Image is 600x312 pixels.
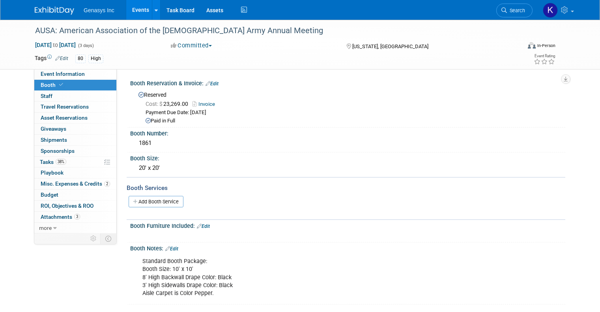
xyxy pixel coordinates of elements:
[146,101,163,107] span: Cost: $
[55,56,68,61] a: Edit
[104,181,110,187] span: 2
[146,101,191,107] span: 23,269.00
[41,126,66,132] span: Giveaways
[88,55,103,63] div: High
[34,80,116,90] a: Booth
[543,3,558,18] img: Kate Lawson
[34,91,116,101] a: Staff
[75,55,86,63] div: 80
[41,192,58,198] span: Budget
[41,180,110,187] span: Misc. Expenses & Credits
[34,190,116,200] a: Budget
[59,83,63,87] i: Booth reservation complete
[130,152,565,162] div: Booth Size:
[41,115,88,121] span: Asset Reservations
[41,203,93,209] span: ROI, Objectives & ROO
[34,179,116,189] a: Misc. Expenses & Credits2
[41,214,80,220] span: Attachments
[206,81,219,86] a: Edit
[193,101,219,107] a: Invoice
[130,242,565,253] div: Booth Notes:
[35,54,68,63] td: Tags
[34,101,116,112] a: Travel Reservations
[129,196,183,207] a: Add Booth Service
[52,42,59,48] span: to
[34,146,116,156] a: Sponsorships
[35,7,74,15] img: ExhibitDay
[130,220,565,230] div: Booth Furniture Included:
[39,225,52,231] span: more
[34,113,116,123] a: Asset Reservations
[136,162,559,174] div: 20' x 20'
[41,137,67,143] span: Shipments
[56,159,66,165] span: 38%
[146,109,559,117] div: Payment Due Date: [DATE]
[537,43,555,49] div: In-Person
[130,77,565,88] div: Booth Reservation & Invoice:
[34,167,116,178] a: Playbook
[41,148,75,154] span: Sponsorships
[352,43,428,49] span: [US_STATE], [GEOGRAPHIC_DATA]
[41,93,52,99] span: Staff
[34,201,116,211] a: ROI, Objectives & ROO
[41,103,89,110] span: Travel Reservations
[35,41,76,49] span: [DATE] [DATE]
[528,42,536,49] img: Format-Inperson.png
[168,41,215,50] button: Committed
[137,254,481,301] div: Standard Booth Package: Booth Size: 10' x 10' 8' High Backwall Drape Color: Black 3' High Sidewal...
[77,43,94,48] span: (3 days)
[136,137,559,149] div: 1861
[136,89,559,125] div: Reserved
[146,117,559,125] div: Paid in Full
[34,223,116,233] a: more
[40,159,66,165] span: Tasks
[34,124,116,134] a: Giveaways
[496,4,533,17] a: Search
[41,71,85,77] span: Event Information
[197,224,210,229] a: Edit
[41,169,64,176] span: Playbook
[127,184,565,192] div: Booth Services
[32,24,511,38] div: AUSA: American Association of the [DEMOGRAPHIC_DATA] Army Annual Meeting
[507,8,525,13] span: Search
[74,214,80,220] span: 3
[41,82,65,88] span: Booth
[534,54,555,58] div: Event Rating
[34,69,116,79] a: Event Information
[130,128,565,137] div: Booth Number:
[87,233,101,244] td: Personalize Event Tab Strip
[34,135,116,145] a: Shipments
[101,233,117,244] td: Toggle Event Tabs
[34,212,116,222] a: Attachments3
[84,7,114,13] span: Genasys Inc
[479,41,555,53] div: Event Format
[165,246,178,252] a: Edit
[34,157,116,167] a: Tasks38%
